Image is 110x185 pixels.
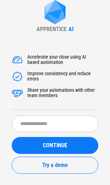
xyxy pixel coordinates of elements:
[12,54,23,66] img: Accelerate
[37,26,67,32] div: APPRENTICE
[27,54,98,66] div: Accelerate your close using AI based automation
[27,71,98,82] div: Improve consistency and reduce errors
[42,162,68,168] span: Try a demo
[12,71,23,82] img: Accelerate
[27,88,98,99] div: Share your automations with other team members
[12,88,23,99] img: Accelerate
[12,157,98,174] button: Try a demo
[43,143,67,148] span: CONTINUE
[68,26,73,32] div: AI
[12,137,98,154] button: CONTINUE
